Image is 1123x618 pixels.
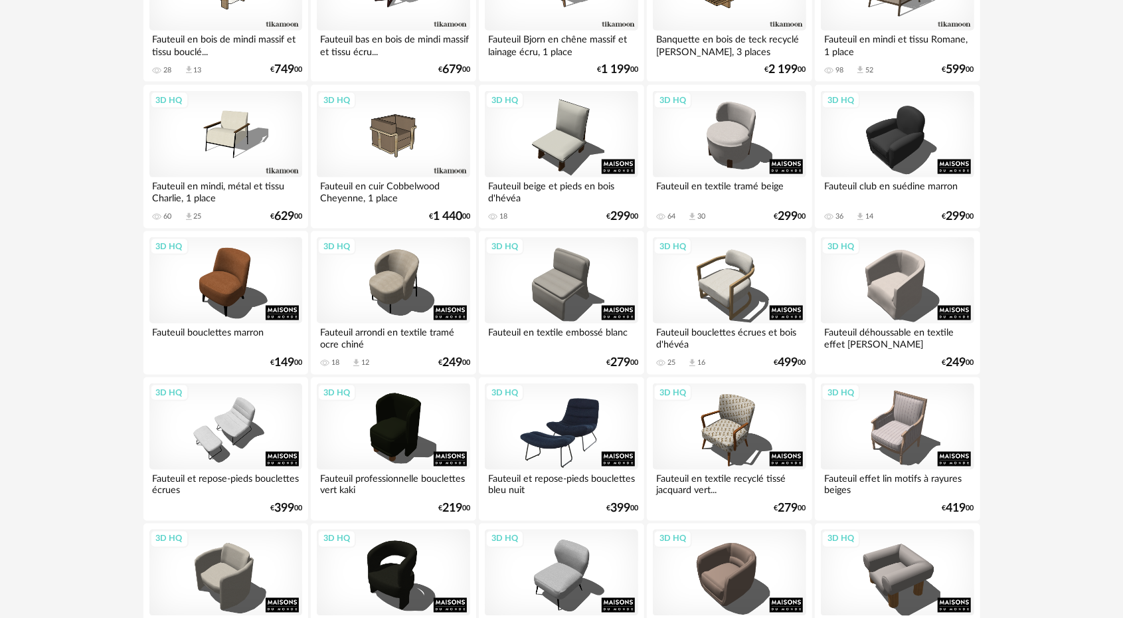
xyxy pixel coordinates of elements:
[429,212,470,221] div: € 00
[150,384,189,401] div: 3D HQ
[601,65,630,74] span: 1 199
[835,212,843,221] div: 36
[149,324,302,350] div: Fauteuil bouclettes marron
[778,358,798,367] span: 499
[653,238,692,255] div: 3D HQ
[942,212,974,221] div: € 00
[149,470,302,496] div: Fauteuil et repose-pieds bouclettes écrues
[610,212,630,221] span: 299
[270,212,302,221] div: € 00
[855,65,865,75] span: Download icon
[606,504,638,514] div: € 00
[653,324,806,350] div: Fauteuil bouclettes écrues et bois d'hévéa
[485,177,638,204] div: Fauteuil beige et pieds en bois d'hévéa
[942,65,974,74] div: € 00
[150,530,189,548] div: 3D HQ
[606,212,638,221] div: € 00
[821,238,860,255] div: 3D HQ
[946,358,966,367] span: 249
[485,530,524,548] div: 3D HQ
[150,92,189,109] div: 3D HQ
[479,231,644,375] a: 3D HQ Fauteuil en textile embossé blanc €27900
[438,504,470,514] div: € 00
[274,212,294,221] span: 629
[865,66,873,75] div: 52
[317,384,356,401] div: 3D HQ
[485,324,638,350] div: Fauteuil en textile embossé blanc
[485,238,524,255] div: 3D HQ
[697,212,705,221] div: 30
[778,212,798,221] span: 299
[164,212,172,221] div: 60
[653,470,806,496] div: Fauteuil en textile recyclé tissé jacquard vert...
[821,324,974,350] div: Fauteuil déhoussable en textile effet [PERSON_NAME]
[184,212,194,222] span: Download icon
[769,65,798,74] span: 2 199
[270,358,302,367] div: € 00
[855,212,865,222] span: Download icon
[653,177,806,204] div: Fauteuil en textile tramé beige
[647,85,812,229] a: 3D HQ Fauteuil en textile tramé beige 64 Download icon 30 €29900
[821,470,974,496] div: Fauteuil effet lin motifs à rayures beiges
[317,324,470,350] div: Fauteuil arrondi en textile tramé ocre chiné
[597,65,638,74] div: € 00
[311,377,475,521] a: 3D HQ Fauteuil professionnelle bouclettes vert kaki €21900
[647,231,812,375] a: 3D HQ Fauteuil bouclettes écrues et bois d'hévéa 25 Download icon 16 €49900
[143,377,308,521] a: 3D HQ Fauteuil et repose-pieds bouclettes écrues €39900
[143,85,308,229] a: 3D HQ Fauteuil en mindi, métal et tissu Charlie, 1 place 60 Download icon 25 €62900
[351,358,361,368] span: Download icon
[143,231,308,375] a: 3D HQ Fauteuil bouclettes marron €14900
[317,177,470,204] div: Fauteuil en cuir Cobbelwood Cheyenne, 1 place
[331,358,339,367] div: 18
[361,358,369,367] div: 12
[610,504,630,514] span: 399
[821,384,860,401] div: 3D HQ
[778,504,798,514] span: 279
[442,65,462,74] span: 679
[667,212,675,221] div: 64
[946,65,966,74] span: 599
[821,530,860,548] div: 3D HQ
[317,530,356,548] div: 3D HQ
[610,358,630,367] span: 279
[184,65,194,75] span: Download icon
[606,358,638,367] div: € 00
[821,31,974,57] div: Fauteuil en mindi et tissu Romane, 1 place
[765,65,806,74] div: € 00
[835,66,843,75] div: 98
[774,504,806,514] div: € 00
[433,212,462,221] span: 1 440
[774,212,806,221] div: € 00
[149,177,302,204] div: Fauteuil en mindi, métal et tissu Charlie, 1 place
[317,238,356,255] div: 3D HQ
[946,212,966,221] span: 299
[317,470,470,496] div: Fauteuil professionnelle bouclettes vert kaki
[821,92,860,109] div: 3D HQ
[149,31,302,57] div: Fauteuil en bois de mindi massif et tissu bouclé...
[653,92,692,109] div: 3D HQ
[479,85,644,229] a: 3D HQ Fauteuil beige et pieds en bois d'hévéa 18 €29900
[667,358,675,367] div: 25
[815,377,980,521] a: 3D HQ Fauteuil effet lin motifs à rayures beiges €41900
[485,470,638,496] div: Fauteuil et repose-pieds bouclettes bleu nuit
[438,358,470,367] div: € 00
[270,504,302,514] div: € 00
[274,504,294,514] span: 399
[942,358,974,367] div: € 00
[485,384,524,401] div: 3D HQ
[479,377,644,521] a: 3D HQ Fauteuil et repose-pieds bouclettes bleu nuit €39900
[687,212,697,222] span: Download icon
[942,504,974,514] div: € 00
[317,92,356,109] div: 3D HQ
[653,31,806,57] div: Banquette en bois de teck recyclé [PERSON_NAME], 3 places
[442,358,462,367] span: 249
[270,65,302,74] div: € 00
[815,85,980,229] a: 3D HQ Fauteuil club en suédine marron 36 Download icon 14 €29900
[774,358,806,367] div: € 00
[485,92,524,109] div: 3D HQ
[317,31,470,57] div: Fauteuil bas en bois de mindi massif et tissu écru...
[311,231,475,375] a: 3D HQ Fauteuil arrondi en textile tramé ocre chiné 18 Download icon 12 €24900
[442,504,462,514] span: 219
[687,358,697,368] span: Download icon
[653,384,692,401] div: 3D HQ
